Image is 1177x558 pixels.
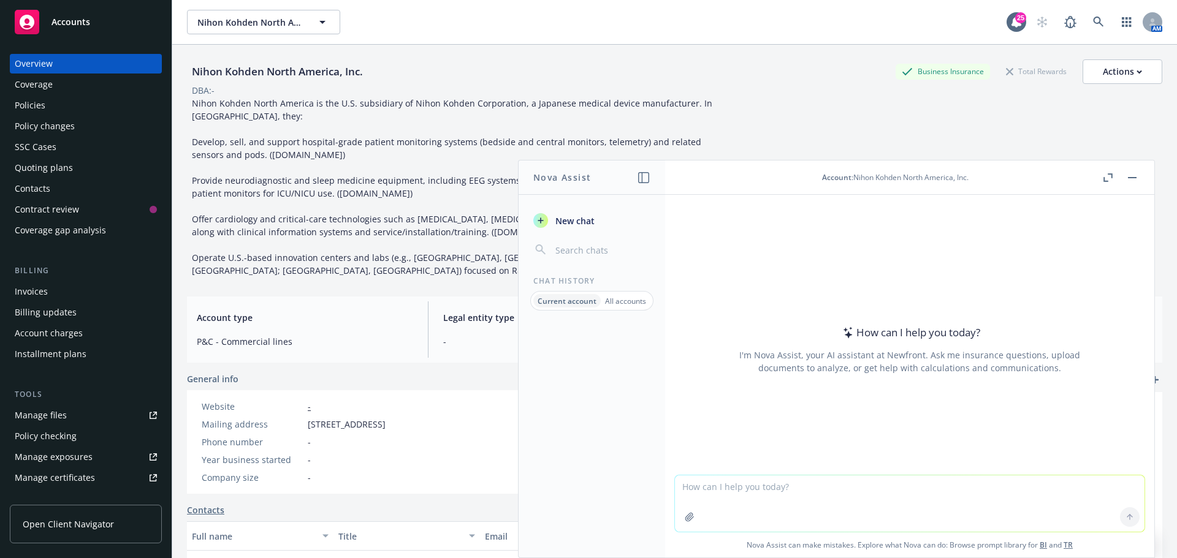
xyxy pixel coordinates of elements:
[670,532,1149,557] span: Nova Assist can make mistakes. Explore what Nova can do: Browse prompt library for and
[1030,10,1054,34] a: Start snowing
[10,344,162,364] a: Installment plans
[15,200,79,219] div: Contract review
[308,401,311,412] a: -
[15,54,53,74] div: Overview
[202,400,303,413] div: Website
[10,468,162,488] a: Manage certificates
[485,530,706,543] div: Email
[187,10,340,34] button: Nihon Kohden North America, Inc.
[15,405,67,425] div: Manage files
[308,453,311,466] span: -
[192,97,729,276] span: Nihon Kohden North America is the U.S. subsidiary of Nihon Kohden Corporation, a Japanese medical...
[1114,10,1139,34] a: Switch app
[333,521,480,551] button: Title
[443,335,660,348] span: -
[192,530,315,543] div: Full name
[10,75,162,94] a: Coverage
[10,282,162,301] a: Invoices
[822,172,851,183] span: Account
[15,282,48,301] div: Invoices
[187,64,368,80] div: Nihon Kohden North America, Inc.
[15,344,86,364] div: Installment plans
[1086,10,1111,34] a: Search
[10,54,162,74] a: Overview
[197,16,303,29] span: Nihon Kohden North America, Inc.
[1058,10,1083,34] a: Report a Bug
[10,137,162,157] a: SSC Cases
[737,349,1082,374] div: I'm Nova Assist, your AI assistant at Newfront. Ask me insurance questions, upload documents to a...
[187,503,224,516] a: Contacts
[15,468,95,488] div: Manage certificates
[10,221,162,240] a: Coverage gap analysis
[896,64,990,79] div: Business Insurance
[10,158,162,178] a: Quoting plans
[822,172,969,183] div: : Nihon Kohden North America, Inc.
[197,335,413,348] span: P&C - Commercial lines
[10,323,162,343] a: Account charges
[15,137,56,157] div: SSC Cases
[15,323,83,343] div: Account charges
[15,75,53,94] div: Coverage
[15,447,93,467] div: Manage exposures
[553,214,595,227] span: New chat
[15,489,77,508] div: Manage claims
[202,453,303,466] div: Year business started
[443,311,660,324] span: Legal entity type
[10,116,162,136] a: Policy changes
[308,418,386,431] span: [STREET_ADDRESS]
[538,296,596,306] p: Current account
[15,179,50,198] div: Contacts
[15,158,73,178] div: Quoting plans
[10,96,162,115] a: Policies
[533,171,591,184] h1: Nova Assist
[308,435,311,448] span: -
[15,426,77,446] div: Policy checking
[10,303,162,322] a: Billing updates
[480,521,724,551] button: Email
[15,116,75,136] div: Policy changes
[10,265,162,277] div: Billing
[1148,372,1162,387] a: add
[15,303,77,322] div: Billing updates
[10,489,162,508] a: Manage claims
[10,179,162,198] a: Contacts
[1083,59,1162,84] button: Actions
[1040,540,1047,550] a: BI
[10,388,162,401] div: Tools
[553,241,650,258] input: Search chats
[187,372,238,385] span: General info
[10,426,162,446] a: Policy checking
[202,471,303,484] div: Company size
[1064,540,1073,550] a: TR
[338,530,462,543] div: Title
[192,84,215,97] div: DBA: -
[528,209,655,232] button: New chat
[51,17,90,27] span: Accounts
[202,435,303,448] div: Phone number
[15,96,45,115] div: Policies
[1015,12,1026,23] div: 25
[1103,60,1142,83] div: Actions
[839,325,980,341] div: How can I help you today?
[202,418,303,431] div: Mailing address
[15,221,106,240] div: Coverage gap analysis
[1000,64,1073,79] div: Total Rewards
[10,447,162,467] a: Manage exposures
[23,518,114,530] span: Open Client Navigator
[10,5,162,39] a: Accounts
[308,471,311,484] span: -
[519,276,665,286] div: Chat History
[605,296,646,306] p: All accounts
[187,521,333,551] button: Full name
[10,405,162,425] a: Manage files
[197,311,413,324] span: Account type
[10,200,162,219] a: Contract review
